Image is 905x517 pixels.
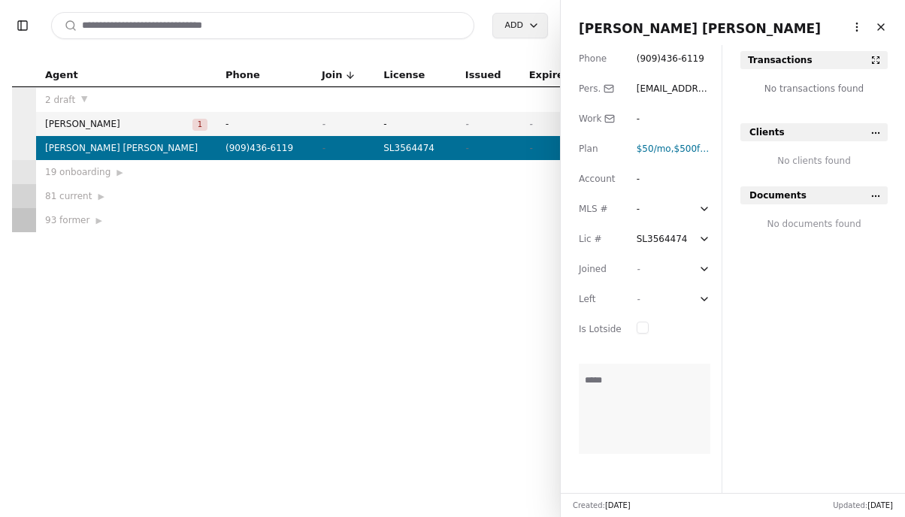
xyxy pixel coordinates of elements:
[465,67,501,83] span: Issued
[749,188,807,203] span: Documents
[573,500,631,511] div: Created:
[322,67,342,83] span: Join
[45,165,207,180] div: 19 onboarding
[45,92,75,107] span: 2 draft
[740,216,888,231] div: No documents found
[637,294,640,304] span: -
[117,166,123,180] span: ▶
[740,153,888,168] div: No clients found
[383,67,425,83] span: License
[465,119,468,129] span: -
[867,501,893,509] span: [DATE]
[637,83,710,124] span: [EMAIL_ADDRESS][DOMAIN_NAME]
[225,116,304,132] span: -
[579,21,821,36] span: [PERSON_NAME] [PERSON_NAME]
[45,116,192,132] span: [PERSON_NAME]
[579,81,622,96] div: Pers.
[579,141,622,156] div: Plan
[637,111,664,126] div: -
[579,171,622,186] div: Account
[225,143,293,153] span: ( 909 ) 436 - 6119
[579,322,622,337] div: Is Lotside
[45,213,207,228] div: 93 former
[637,231,688,246] div: SL3564474
[637,144,671,154] span: $50 /mo
[579,201,622,216] div: MLS #
[383,141,447,156] span: SL3564474
[605,501,631,509] span: [DATE]
[192,119,207,131] span: 1
[637,144,674,154] span: ,
[95,214,101,228] span: ▶
[81,92,87,106] span: ▼
[674,144,712,154] span: $500 fee
[579,51,622,66] div: Phone
[637,53,704,64] span: ( 909 ) 436 - 6119
[579,292,622,307] div: Left
[529,119,532,129] span: -
[98,190,104,204] span: ▶
[225,67,260,83] span: Phone
[579,231,622,246] div: Lic #
[45,189,207,204] div: 81 current
[637,171,664,186] div: -
[529,67,570,83] span: Expires
[383,116,447,132] span: -
[579,262,622,277] div: Joined
[529,143,532,153] span: -
[322,143,325,153] span: -
[492,13,548,38] button: Add
[465,143,468,153] span: -
[579,111,622,126] div: Work
[45,67,78,83] span: Agent
[322,119,325,129] span: -
[740,81,888,105] div: No transactions found
[637,201,664,216] div: -
[192,116,207,132] button: 1
[637,264,640,274] span: -
[748,53,813,68] div: Transactions
[833,500,893,511] div: Updated:
[749,125,785,140] span: Clients
[45,141,207,156] span: [PERSON_NAME] [PERSON_NAME]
